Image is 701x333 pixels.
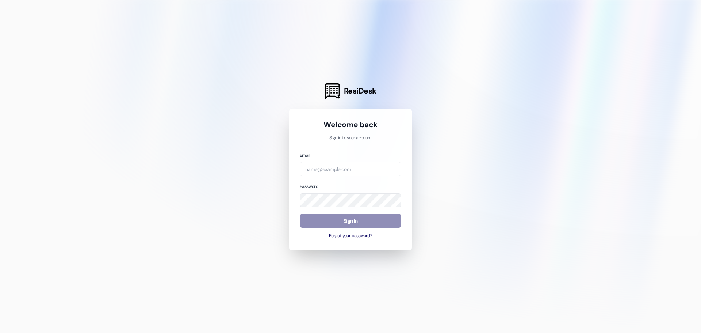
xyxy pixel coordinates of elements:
h1: Welcome back [300,120,401,130]
img: ResiDesk Logo [325,83,340,99]
button: Forgot your password? [300,233,401,239]
p: Sign in to your account [300,135,401,141]
label: Email [300,152,310,158]
input: name@example.com [300,162,401,176]
span: ResiDesk [344,86,376,96]
label: Password [300,183,318,189]
button: Sign In [300,214,401,228]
